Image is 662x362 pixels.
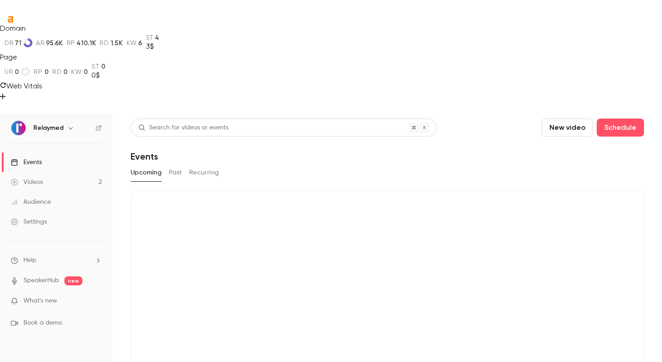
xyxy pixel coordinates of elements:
span: 4 [155,34,159,41]
span: 0 [45,68,49,75]
span: 0 [15,68,19,75]
span: st [91,63,99,70]
a: ur0 [5,67,30,76]
h1: Events [131,151,158,162]
div: Search for videos or events [138,123,228,133]
span: kw [127,39,137,46]
span: Help [23,256,36,265]
span: Book a demo [23,318,62,328]
a: rp0 [34,68,49,75]
span: dr [5,39,14,46]
span: 0 [84,68,88,75]
span: ar [36,39,45,46]
a: ar95.6K [36,39,63,46]
div: Audience [11,197,51,206]
img: Relaymed [11,121,26,135]
a: dr71 [5,38,32,47]
span: rp [67,39,75,46]
button: Upcoming [131,165,162,180]
span: new [64,276,82,285]
a: rp410.1K [67,39,96,46]
span: ur [5,68,13,75]
span: 6 [139,39,142,46]
span: 410.1K [77,39,96,46]
span: 95.6K [46,39,63,46]
span: rp [34,68,42,75]
h6: Relaymed [33,124,63,133]
div: Videos [11,178,43,187]
div: 3$ [146,41,159,52]
a: st4 [146,34,159,41]
a: kw0 [71,68,88,75]
span: st [146,34,154,41]
button: Past [169,165,182,180]
a: rd1.5K [100,39,122,46]
a: SpeakerHub [23,276,59,285]
li: help-dropdown-opener [11,256,102,265]
button: Recurring [189,165,219,180]
span: 1.5K [111,39,123,46]
span: 71 [15,39,21,46]
span: What's new [23,296,57,306]
div: Events [11,158,42,167]
span: 0 [101,63,106,70]
div: 0$ [91,70,105,81]
button: New video [542,119,593,137]
button: Schedule [597,119,644,137]
a: st0 [91,63,105,70]
div: Settings [11,217,47,226]
span: rd [52,68,61,75]
a: rd0 [52,68,68,75]
span: 0 [63,68,68,75]
span: rd [100,39,109,46]
span: Web Vitals [6,82,42,90]
a: kw6 [127,39,142,46]
span: kw [71,68,82,75]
